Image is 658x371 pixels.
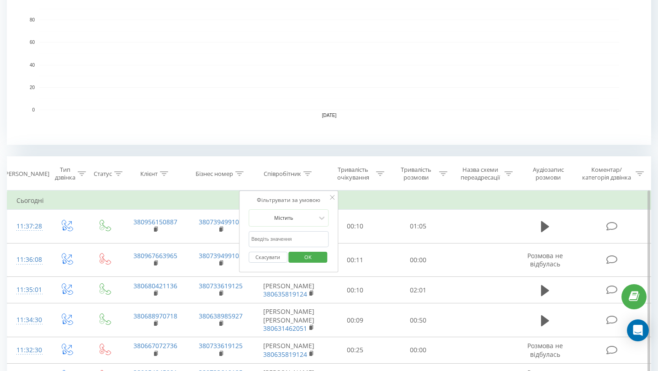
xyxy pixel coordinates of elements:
[527,251,563,268] span: Розмова не відбулась
[199,312,243,320] a: 380638985927
[249,196,329,205] div: Фільтрувати за умовою
[322,113,337,118] text: [DATE]
[133,217,177,226] a: 380956150887
[324,243,387,277] td: 00:11
[263,350,307,359] a: 380635819124
[254,337,324,363] td: [PERSON_NAME]
[249,231,329,247] input: Введіть значення
[324,277,387,303] td: 00:10
[30,85,35,90] text: 20
[16,251,38,269] div: 11:36:08
[458,166,502,181] div: Назва схеми переадресації
[199,217,243,226] a: 380739499107
[16,217,38,235] div: 11:37:28
[196,170,233,178] div: Бізнес номер
[264,170,301,178] div: Співробітник
[263,324,307,333] a: 380631462051
[254,277,324,303] td: [PERSON_NAME]
[3,170,49,178] div: [PERSON_NAME]
[254,303,324,337] td: [PERSON_NAME] [PERSON_NAME]
[16,311,38,329] div: 11:34:30
[199,251,243,260] a: 380739499107
[133,312,177,320] a: 380688970718
[387,303,450,337] td: 00:50
[387,277,450,303] td: 02:01
[16,341,38,359] div: 11:32:30
[324,303,387,337] td: 00:09
[30,63,35,68] text: 40
[289,252,328,263] button: OK
[30,40,35,45] text: 60
[324,210,387,244] td: 00:10
[332,166,374,181] div: Тривалість очікування
[295,250,321,264] span: OK
[30,17,35,22] text: 80
[133,281,177,290] a: 380680421136
[249,252,287,263] button: Скасувати
[523,166,573,181] div: Аудіозапис розмови
[199,281,243,290] a: 380733619125
[133,251,177,260] a: 380967663965
[263,290,307,298] a: 380635819124
[580,166,633,181] div: Коментар/категорія дзвінка
[387,337,450,363] td: 00:00
[32,107,35,112] text: 0
[395,166,437,181] div: Тривалість розмови
[7,191,651,210] td: Сьогодні
[387,210,450,244] td: 01:05
[140,170,158,178] div: Клієнт
[527,341,563,358] span: Розмова не відбулась
[55,166,75,181] div: Тип дзвінка
[133,341,177,350] a: 380667072736
[199,341,243,350] a: 380733619125
[94,170,112,178] div: Статус
[387,243,450,277] td: 00:00
[627,319,649,341] div: Open Intercom Messenger
[16,281,38,299] div: 11:35:01
[324,337,387,363] td: 00:25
